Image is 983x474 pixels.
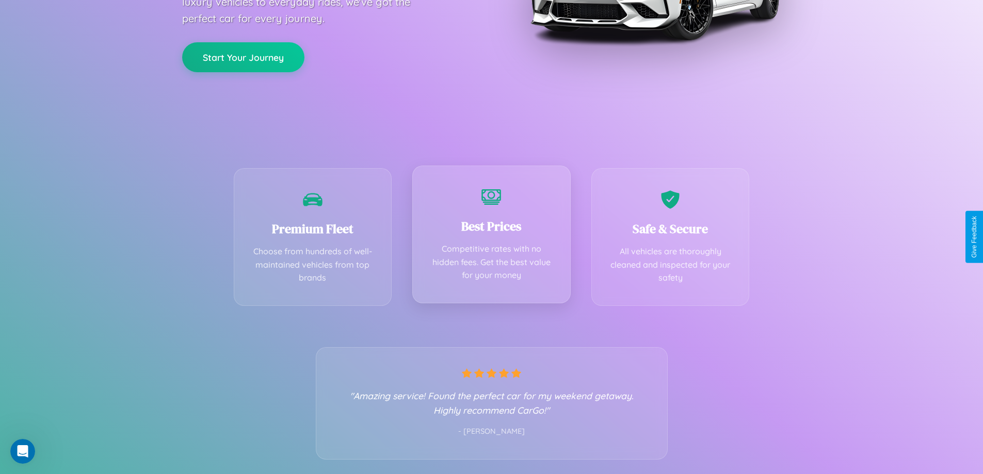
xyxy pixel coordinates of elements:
p: - [PERSON_NAME] [337,425,647,438]
h3: Safe & Secure [607,220,734,237]
div: Give Feedback [971,216,978,258]
button: Start Your Journey [182,42,304,72]
h3: Best Prices [428,218,555,235]
iframe: Intercom live chat [10,439,35,464]
p: Competitive rates with no hidden fees. Get the best value for your money [428,242,555,282]
h3: Premium Fleet [250,220,376,237]
p: Choose from hundreds of well-maintained vehicles from top brands [250,245,376,285]
p: All vehicles are thoroughly cleaned and inspected for your safety [607,245,734,285]
p: "Amazing service! Found the perfect car for my weekend getaway. Highly recommend CarGo!" [337,388,647,417]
